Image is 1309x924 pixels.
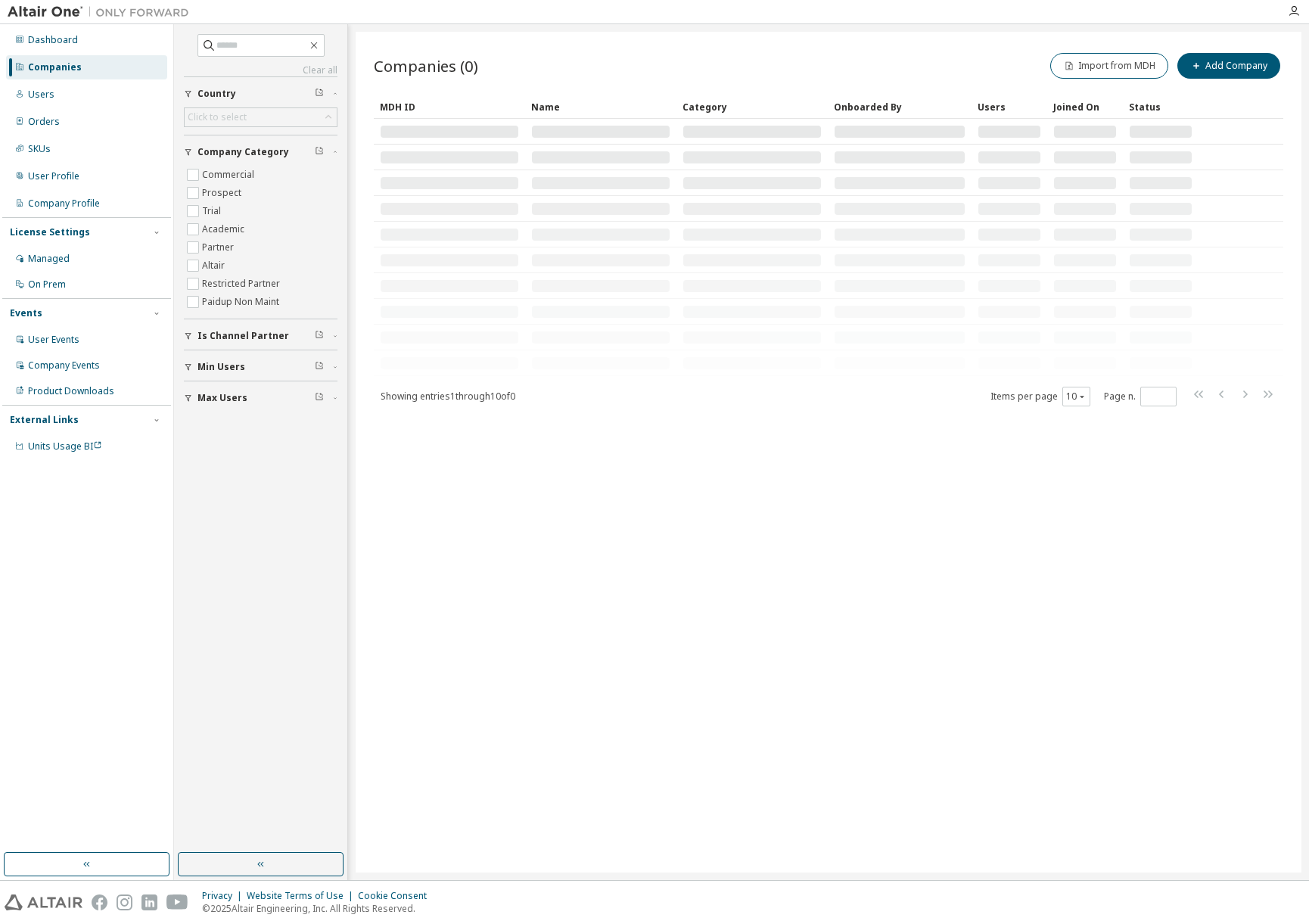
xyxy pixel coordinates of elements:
div: Category [682,95,822,119]
img: altair_logo.svg [5,894,82,910]
div: Name [531,95,670,119]
div: License Settings [10,226,90,238]
button: Min Users [184,350,337,384]
div: Managed [28,253,70,265]
div: Click to select [188,111,247,123]
span: Clear filter [315,392,324,404]
img: instagram.svg [117,894,132,910]
a: Clear all [184,64,337,76]
div: On Prem [28,278,66,291]
span: Country [197,88,236,100]
span: Clear filter [315,361,324,373]
div: Click to select [185,108,337,126]
button: Import from MDH [1050,53,1168,79]
span: Page n. [1104,387,1177,406]
div: External Links [10,414,79,426]
div: Companies [28,61,82,73]
label: Commercial [202,166,257,184]
div: Events [10,307,42,319]
span: Min Users [197,361,245,373]
span: Company Category [197,146,289,158]
div: Joined On [1053,95,1117,119]
div: Users [978,95,1041,119]
span: Max Users [197,392,247,404]
label: Paidup Non Maint [202,293,282,311]
span: Is Channel Partner [197,330,289,342]
div: SKUs [28,143,51,155]
span: Clear filter [315,330,324,342]
div: Cookie Consent [358,890,436,902]
button: Is Channel Partner [184,319,337,353]
div: User Profile [28,170,79,182]
div: Onboarded By [834,95,965,119]
label: Prospect [202,184,244,202]
div: Users [28,89,54,101]
div: Company Profile [28,198,100,210]
button: 10 [1066,390,1087,403]
button: Max Users [184,381,337,415]
img: linkedin.svg [141,894,157,910]
label: Partner [202,238,237,257]
img: facebook.svg [92,894,107,910]
p: © 2025 Altair Engineering, Inc. All Rights Reserved. [202,902,436,915]
span: Clear filter [315,146,324,158]
span: Clear filter [315,88,324,100]
div: Orders [28,116,60,128]
span: Companies (0) [374,55,478,76]
label: Restricted Partner [202,275,283,293]
div: Dashboard [28,34,78,46]
div: Status [1129,95,1192,119]
span: Showing entries 1 through 10 of 0 [381,390,515,403]
label: Altair [202,257,228,275]
button: Company Category [184,135,337,169]
img: youtube.svg [166,894,188,910]
span: Units Usage BI [28,440,102,453]
span: Items per page [990,387,1090,406]
div: Website Terms of Use [247,890,358,902]
img: Altair One [8,5,197,20]
label: Academic [202,220,247,238]
div: User Events [28,334,79,346]
label: Trial [202,202,224,220]
button: Country [184,77,337,110]
div: MDH ID [380,95,519,119]
button: Add Company [1177,53,1280,79]
div: Privacy [202,890,247,902]
div: Company Events [28,359,100,372]
div: Product Downloads [28,385,114,397]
